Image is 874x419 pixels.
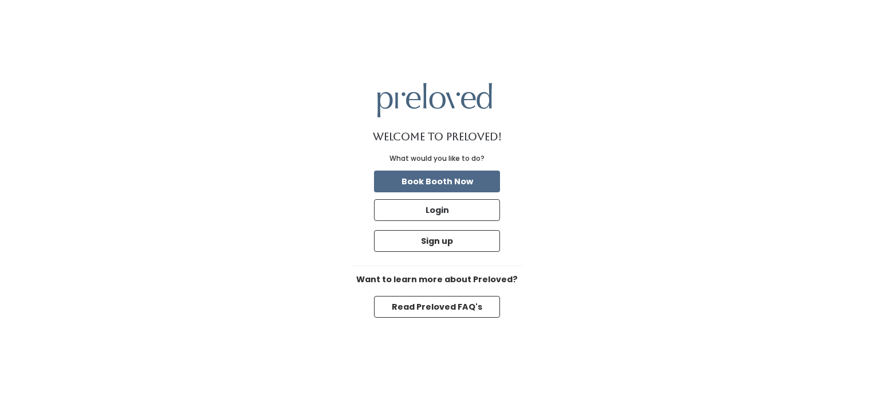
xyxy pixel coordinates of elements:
img: preloved logo [377,83,492,117]
div: What would you like to do? [389,153,485,164]
button: Login [374,199,500,221]
h6: Want to learn more about Preloved? [351,275,523,284]
button: Book Booth Now [374,171,500,192]
button: Read Preloved FAQ's [374,296,500,318]
button: Sign up [374,230,500,252]
a: Sign up [372,228,502,254]
h1: Welcome to Preloved! [373,131,502,143]
a: Login [372,197,502,223]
